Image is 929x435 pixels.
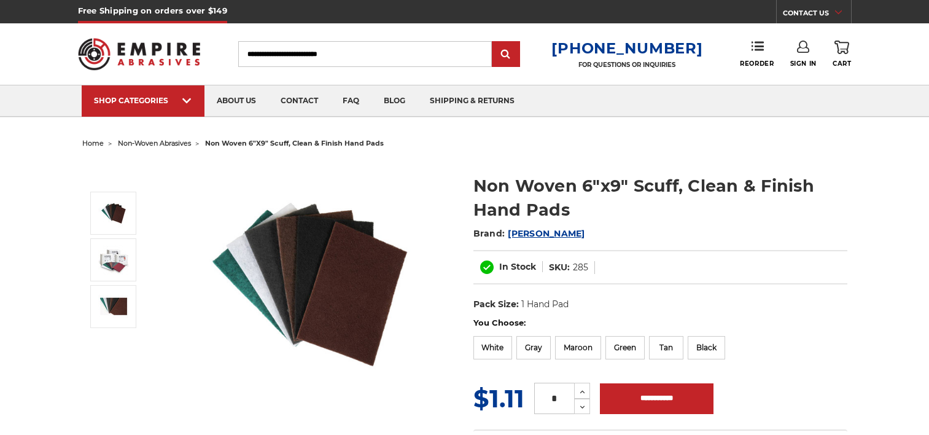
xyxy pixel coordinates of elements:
span: In Stock [499,261,536,272]
dd: 285 [573,261,588,274]
a: home [82,139,104,147]
a: CONTACT US [783,6,851,23]
a: blog [371,85,418,117]
span: Sign In [790,60,817,68]
a: Reorder [740,41,774,67]
a: [PHONE_NUMBER] [551,39,702,57]
a: about us [204,85,268,117]
span: non woven 6"x9" scuff, clean & finish hand pads [205,139,384,147]
img: Empire Abrasives [78,30,201,78]
a: non-woven abrasives [118,139,191,147]
div: SHOP CATEGORIES [94,96,192,105]
span: $1.11 [473,383,524,413]
span: Reorder [740,60,774,68]
a: Cart [833,41,851,68]
a: faq [330,85,371,117]
a: contact [268,85,330,117]
img: Non Woven 6"x9" Scuff, Clean & Finish Hand Pads [98,245,129,275]
input: Submit [494,42,518,67]
a: [PERSON_NAME] [508,228,585,239]
h1: Non Woven 6"x9" Scuff, Clean & Finish Hand Pads [473,174,847,222]
label: You Choose: [473,317,847,329]
img: Non Woven 6"x9" Scuff, Clean & Finish Hand Pads [98,198,129,229]
a: shipping & returns [418,85,527,117]
p: FOR QUESTIONS OR INQUIRIES [551,61,702,69]
span: Cart [833,60,851,68]
img: Non Woven 6"x9" Scuff, Clean & Finish Hand Pads [98,295,129,318]
img: Non Woven 6"x9" Scuff, Clean & Finish Hand Pads [187,161,433,407]
dt: Pack Size: [473,298,519,311]
dd: 1 Hand Pad [521,298,569,311]
span: Brand: [473,228,505,239]
dt: SKU: [549,261,570,274]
